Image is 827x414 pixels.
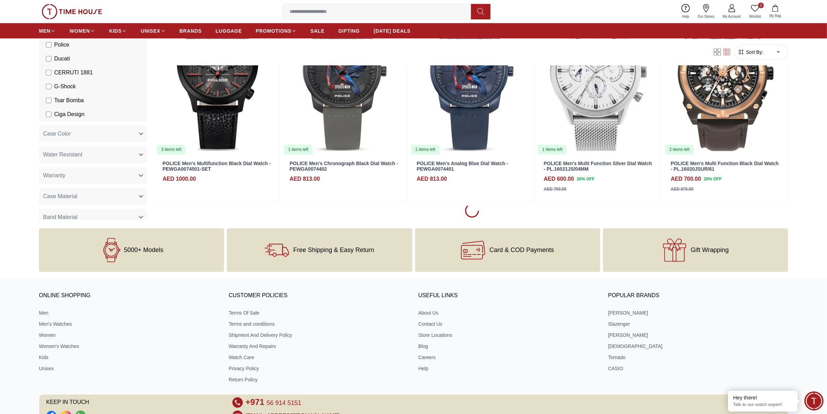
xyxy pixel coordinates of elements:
span: SALE [311,27,324,34]
span: Gift Wrapping [691,247,729,254]
span: G-Shock [54,82,76,91]
span: Free Shipping & Easy Return [293,247,374,254]
a: [PERSON_NAME] [608,309,788,316]
a: POLICE Men's Analog Blue Dial Watch - PEWGA0074401 [417,161,508,172]
h3: ONLINE SHOPPING [39,291,219,301]
button: My Bag [765,3,785,20]
a: [DATE] DEALS [374,25,411,37]
a: BRANDS [180,25,202,37]
span: Police [54,41,69,49]
span: 20 % OFF [577,176,595,182]
span: Card & COD Payments [489,247,554,254]
span: WOMEN [69,27,90,34]
span: 5000+ Models [124,247,164,254]
a: Unisex [39,365,219,372]
h4: AED 1000.00 [163,175,196,184]
span: Case Color [43,130,71,138]
a: SALE [311,25,324,37]
h4: AED 813.00 [290,175,320,184]
a: Our Stores [694,3,719,21]
input: Ducati [46,56,51,62]
a: Watch Care [229,354,408,361]
a: Privacy Policy [229,365,408,372]
a: Contact Us [419,320,598,327]
span: Warranty [43,171,65,180]
span: PROMOTIONS [256,27,291,34]
h4: AED 700.00 [671,175,701,184]
span: KEEP IN TOUCH [46,397,223,408]
span: 20 % OFF [704,176,721,182]
a: Store Locations [419,332,598,339]
input: G-Shock [46,84,51,89]
div: 1 items left [284,145,313,155]
a: Help [419,365,598,372]
a: Terms Of Sale [229,309,408,316]
span: 56 914 5151 [266,399,301,406]
button: Case Material [39,188,147,205]
span: KIDS [109,27,122,34]
span: LUGGAGE [216,27,242,34]
a: POLICE Men's Multifunction Black Dial Watch - PEWGA0074501-SET [163,161,271,172]
a: Terms and conditions [229,320,408,327]
span: Case Material [43,192,77,201]
a: POLICE Men's Multi Function Black Dial Watch - PL.16020JSUR/61 [671,161,779,172]
button: Case Color [39,125,147,142]
a: Men [39,309,219,316]
span: Ducati [54,55,70,63]
a: +971 56 914 5151 [246,397,301,408]
span: Band Material [43,213,77,221]
div: AED 750.00 [544,186,566,193]
span: Our Stores [695,14,717,19]
a: Men's Watches [39,320,219,327]
a: [DEMOGRAPHIC_DATA] [608,343,788,350]
img: ... [42,4,102,19]
div: Hey there! [733,394,792,401]
div: Chat Widget [804,391,824,411]
span: Tsar Bomba [54,96,84,105]
span: CERRUTI 1881 [54,68,93,77]
span: Wishlist [746,14,764,19]
span: GIFTING [338,27,360,34]
input: Tsar Bomba [46,98,51,103]
p: Talk to our watch expert! [733,402,792,408]
button: Sort By: [738,49,763,56]
div: 2 items left [665,145,694,155]
span: [DATE] DEALS [374,27,411,34]
h4: AED 813.00 [417,175,447,184]
span: Help [679,14,692,19]
a: MEN [39,25,56,37]
a: Shipment And Delivery Policy [229,332,408,339]
a: POLICE Men's Multi Function Silver Dial Watch - PL.16021JS/04MM [544,161,652,172]
a: Tornado [608,354,788,361]
a: [PERSON_NAME] [608,332,788,339]
button: Water Resistant [39,146,147,163]
a: Help [678,3,694,21]
span: My Account [720,14,744,19]
a: WOMEN [69,25,95,37]
h3: Popular Brands [608,291,788,301]
a: Return Policy [229,376,408,383]
a: LUGGAGE [216,25,242,37]
input: Ciga Design [46,112,51,117]
span: MEN [39,27,50,34]
a: Slazenger [608,320,788,327]
h3: USEFUL LINKS [419,291,598,301]
a: Blog [419,343,598,350]
button: Band Material [39,209,147,226]
span: BRANDS [180,27,202,34]
input: Police [46,42,51,48]
a: CASIO [608,365,788,372]
span: 0 [758,3,764,8]
span: Water Resistant [43,151,82,159]
a: Careers [419,354,598,361]
a: PROMOTIONS [256,25,297,37]
div: AED 875.00 [671,186,693,193]
div: 1 items left [538,145,567,155]
a: UNISEX [141,25,165,37]
a: POLICE Men's Chronograph Black Dial Watch - PEWGA0074402 [290,161,398,172]
span: My Bag [767,13,784,18]
a: Women [39,332,219,339]
h3: CUSTOMER POLICIES [229,291,408,301]
input: CERRUTI 1881 [46,70,51,75]
h4: AED 600.00 [544,175,574,184]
